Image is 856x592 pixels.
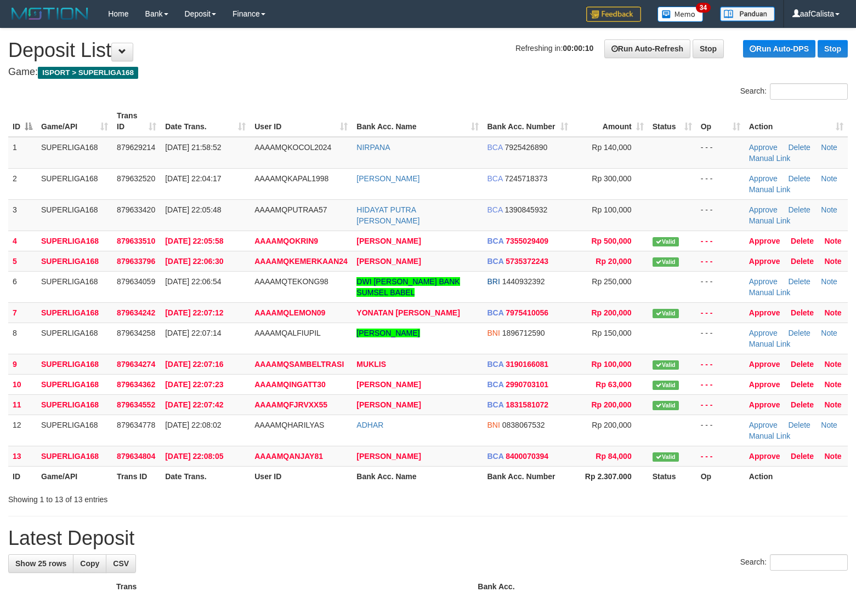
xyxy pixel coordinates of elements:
th: ID: activate to sort column descending [8,106,37,137]
span: BNI [487,421,500,429]
td: 9 [8,354,37,374]
th: User ID [250,466,352,486]
span: [DATE] 22:06:54 [165,277,221,286]
span: AAAAMQANJAY81 [254,452,323,461]
td: 10 [8,374,37,394]
td: - - - [696,323,745,354]
span: Rp 100,000 [592,360,632,369]
a: Delete [788,329,810,337]
a: Manual Link [749,340,791,348]
a: Delete [791,308,814,317]
th: Status [648,466,696,486]
a: [PERSON_NAME] [356,237,421,245]
a: Delete [788,421,810,429]
span: Rp 200,000 [592,400,632,409]
img: MOTION_logo.png [8,5,92,22]
a: Note [825,380,842,389]
td: SUPERLIGA168 [37,415,112,446]
a: Note [821,143,837,152]
span: 879633420 [117,205,155,214]
a: Approve [749,174,778,183]
a: Note [821,205,837,214]
span: Copy 7925426890 to clipboard [504,143,547,152]
a: Delete [788,174,810,183]
span: AAAAMQKOCOL2024 [254,143,331,152]
span: [DATE] 22:07:12 [165,308,223,317]
span: 34 [696,3,711,13]
span: AAAAMQTEKONG98 [254,277,328,286]
a: DWI [PERSON_NAME] BANK SUMSEL BABEL [356,277,460,297]
th: Bank Acc. Name: activate to sort column ascending [352,106,483,137]
a: Delete [788,277,810,286]
span: AAAAMQPUTRAA57 [254,205,327,214]
th: Rp 2.307.000 [572,466,648,486]
strong: 00:00:10 [563,44,593,53]
td: - - - [696,446,745,466]
th: Date Trans.: activate to sort column ascending [161,106,250,137]
h1: Deposit List [8,39,848,61]
span: BCA [487,400,504,409]
th: Amount: activate to sort column ascending [572,106,648,137]
td: SUPERLIGA168 [37,137,112,169]
span: [DATE] 22:07:16 [165,360,223,369]
td: - - - [696,199,745,231]
span: 879634362 [117,380,155,389]
span: 879633510 [117,237,155,245]
a: [PERSON_NAME] [356,400,421,409]
th: Game/API: activate to sort column ascending [37,106,112,137]
span: Rp 300,000 [592,174,631,183]
td: SUPERLIGA168 [37,323,112,354]
a: Manual Link [749,216,791,225]
td: - - - [696,231,745,251]
span: Rp 200,000 [592,308,632,317]
span: Copy 5735372243 to clipboard [506,257,548,266]
a: Delete [791,452,814,461]
td: SUPERLIGA168 [37,231,112,251]
td: - - - [696,271,745,302]
span: 879633796 [117,257,155,266]
td: - - - [696,137,745,169]
span: Valid transaction [653,309,679,318]
span: Rp 200,000 [592,421,631,429]
td: SUPERLIGA168 [37,199,112,231]
span: AAAAMQINGATT30 [254,380,326,389]
th: Trans ID: activate to sort column ascending [112,106,161,137]
a: Stop [693,39,724,58]
span: 879634242 [117,308,155,317]
span: Copy [80,559,99,568]
h1: Latest Deposit [8,527,848,549]
a: Delete [788,143,810,152]
a: Manual Link [749,288,791,297]
a: Approve [749,421,778,429]
span: [DATE] 22:04:17 [165,174,221,183]
span: Copy 1390845932 to clipboard [504,205,547,214]
span: Rp 20,000 [596,257,631,266]
td: - - - [696,374,745,394]
a: Approve [749,400,780,409]
th: Game/API [37,466,112,486]
td: - - - [696,251,745,271]
img: Feedback.jpg [586,7,641,22]
a: Approve [749,380,780,389]
th: Trans ID [112,466,161,486]
span: BCA [487,380,504,389]
a: Delete [791,360,814,369]
a: Delete [788,205,810,214]
a: Note [821,329,837,337]
span: Rp 250,000 [592,277,631,286]
a: YONATAN [PERSON_NAME] [356,308,460,317]
a: Manual Link [749,432,791,440]
span: Copy 7245718373 to clipboard [504,174,547,183]
span: BCA [487,308,504,317]
td: SUPERLIGA168 [37,251,112,271]
span: BCA [487,174,503,183]
span: Rp 100,000 [592,205,631,214]
a: Approve [749,277,778,286]
a: Delete [791,257,814,266]
a: Note [825,257,842,266]
a: [PERSON_NAME] [356,452,421,461]
span: AAAAMQHARILYAS [254,421,324,429]
th: Bank Acc. Number: activate to sort column ascending [483,106,572,137]
td: SUPERLIGA168 [37,394,112,415]
input: Search: [770,554,848,571]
